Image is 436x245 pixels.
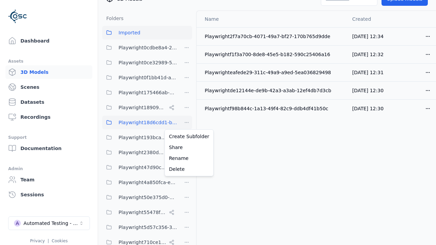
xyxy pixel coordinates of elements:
[166,142,212,153] a: Share
[166,131,212,142] a: Create Subfolder
[166,164,212,175] a: Delete
[166,153,212,164] a: Rename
